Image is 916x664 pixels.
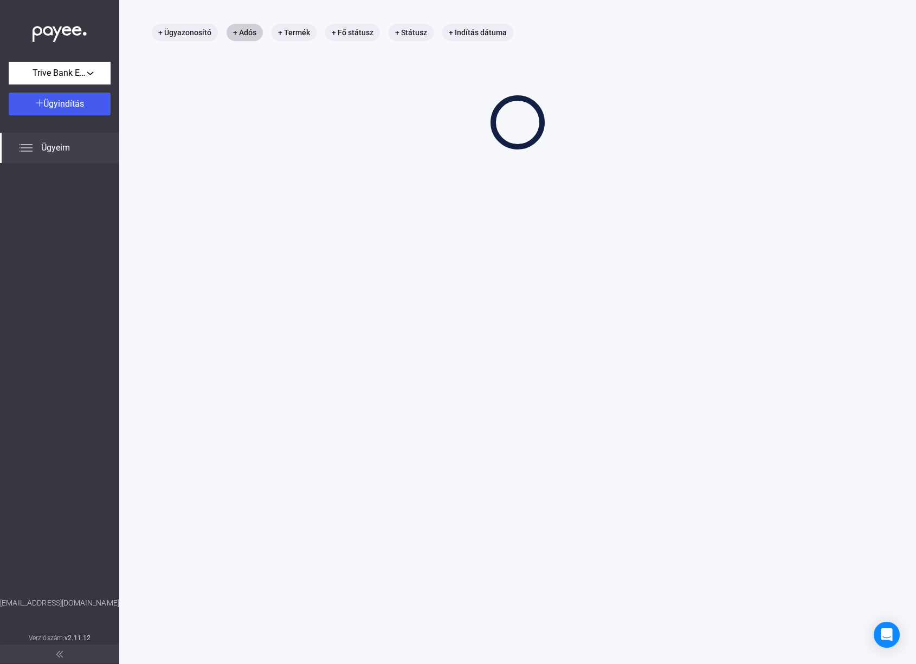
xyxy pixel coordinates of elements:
button: Ügyindítás [9,93,111,115]
span: Ügyindítás [43,99,84,109]
div: Open Intercom Messenger [874,622,900,648]
mat-chip: + Indítás dátuma [442,24,513,41]
img: white-payee-white-dot.svg [33,20,87,42]
mat-chip: + Státusz [389,24,434,41]
img: arrow-double-left-grey.svg [56,651,63,658]
span: Ügyeim [41,141,70,154]
strong: v2.11.12 [64,634,91,642]
img: plus-white.svg [36,99,43,107]
mat-chip: + Adós [227,24,263,41]
mat-chip: + Termék [272,24,317,41]
span: Trive Bank Europe Zrt. [33,67,87,80]
img: list.svg [20,141,33,154]
mat-chip: + Fő státusz [325,24,380,41]
button: Trive Bank Europe Zrt. [9,62,111,84]
mat-chip: + Ügyazonosító [152,24,218,41]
